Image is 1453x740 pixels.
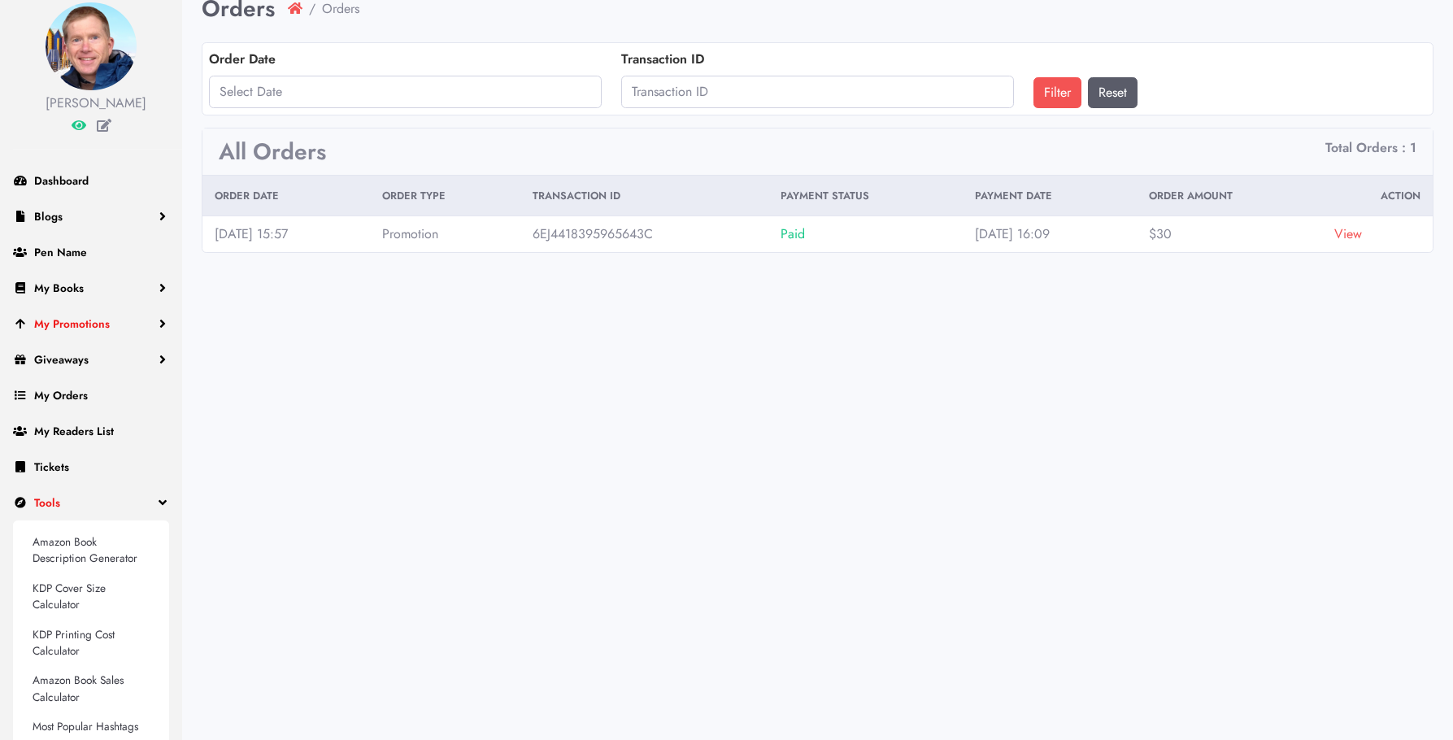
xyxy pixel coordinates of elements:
a: Reset [1088,77,1138,108]
li: Total Orders : 1 [1325,138,1416,158]
td: [DATE] 16:09 [963,216,1137,253]
img: 1750778985.png [46,2,137,90]
span: Blogs [34,208,63,224]
a: Amazon Book Description Generator [20,527,163,573]
input: Transaction ID [621,76,1014,108]
th: Payment Status [768,176,962,216]
label: Order Date [209,50,276,69]
label: Transaction ID [621,50,704,69]
span: Paid [781,224,805,243]
span: Tickets [34,459,69,475]
span: My Orders [34,387,88,403]
span: Dashboard [34,172,89,189]
span: Giveaways [34,351,89,368]
th: Action [1322,176,1433,216]
h3: All Orders [219,138,326,166]
th: Order Date [202,176,370,216]
td: 6EJ4418395965643C [520,216,768,253]
span: My Readers List [34,423,114,439]
th: Payment Date [963,176,1137,216]
span: Pen Name [34,244,87,260]
span: My Books [34,280,84,296]
th: Order Type [370,176,520,216]
span: Tools [34,494,60,511]
button: Filter [1033,77,1081,108]
td: Promotion [370,216,520,253]
span: My Promotions [34,316,110,332]
a: KDP Printing Cost Calculator [20,620,163,666]
a: Amazon Book Sales Calculator [20,665,163,712]
div: [PERSON_NAME] [46,94,137,113]
input: Select Date [209,76,602,108]
td: [DATE] 15:57 [202,216,370,253]
th: Transaction ID [520,176,768,216]
td: $30 [1137,216,1322,253]
a: KDP Cover Size Calculator [20,573,163,620]
th: Order Amount [1137,176,1322,216]
a: View [1334,224,1362,243]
